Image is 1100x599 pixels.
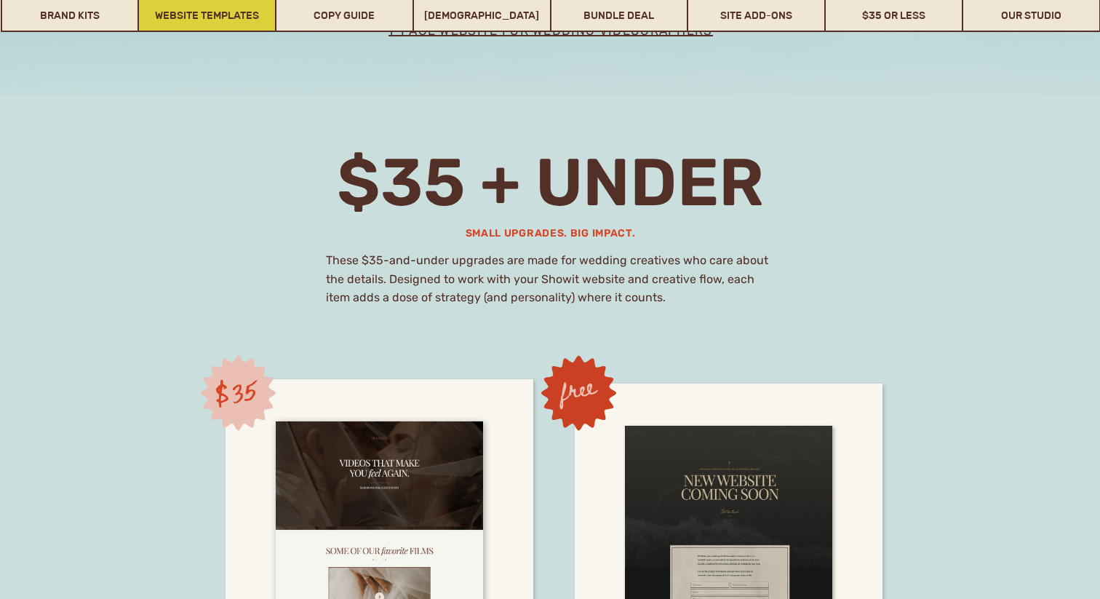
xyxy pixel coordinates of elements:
p: These $35-and-under upgrades are made for wedding creatives who care about the details. Designed ... [326,251,775,312]
h3: free [546,369,610,408]
h2: Designed to [203,132,565,183]
p: 1-page website for wedding videographers [387,20,714,41]
h3: Small upgrades. Big impact. [336,226,765,243]
h2: stand out [191,178,577,249]
h2: $35 + under [209,146,892,218]
h3: $35 [203,374,267,413]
